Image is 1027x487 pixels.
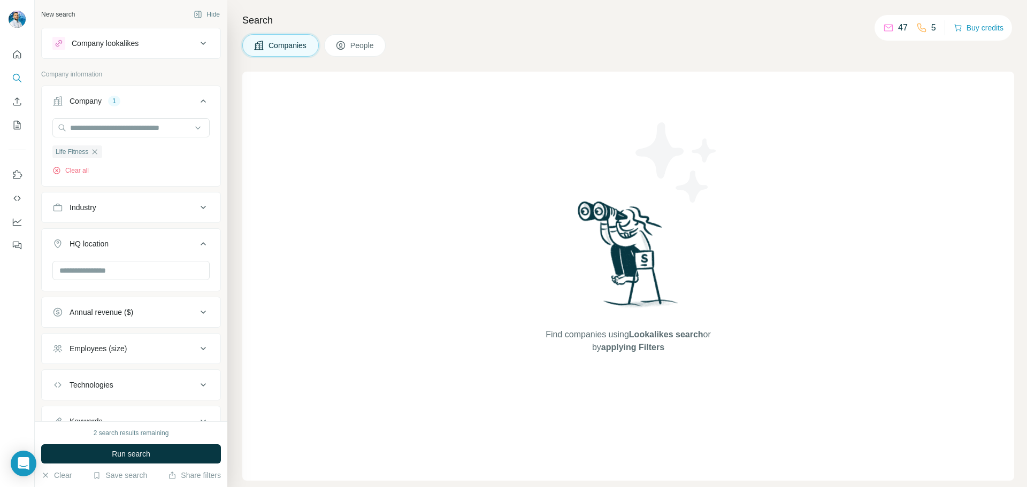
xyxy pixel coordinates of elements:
[42,372,220,398] button: Technologies
[168,470,221,481] button: Share filters
[629,330,703,339] span: Lookalikes search
[11,451,36,476] div: Open Intercom Messenger
[42,408,220,434] button: Keywords
[93,470,147,481] button: Save search
[9,45,26,64] button: Quick start
[41,10,75,19] div: New search
[954,20,1003,35] button: Buy credits
[9,92,26,111] button: Enrich CSV
[9,11,26,28] img: Avatar
[41,444,221,463] button: Run search
[70,343,127,354] div: Employees (size)
[9,212,26,231] button: Dashboard
[52,166,89,175] button: Clear all
[186,6,227,22] button: Hide
[542,328,714,354] span: Find companies using or by
[94,428,169,438] div: 2 search results remaining
[931,21,936,34] p: 5
[41,470,72,481] button: Clear
[42,195,220,220] button: Industry
[269,40,308,51] span: Companies
[42,231,220,261] button: HQ location
[242,13,1014,28] h4: Search
[70,380,113,390] div: Technologies
[42,30,220,56] button: Company lookalikes
[70,96,102,106] div: Company
[9,115,26,135] button: My lists
[9,165,26,184] button: Use Surfe on LinkedIn
[9,189,26,208] button: Use Surfe API
[70,238,109,249] div: HQ location
[42,299,220,325] button: Annual revenue ($)
[112,449,150,459] span: Run search
[70,416,102,427] div: Keywords
[898,21,908,34] p: 47
[601,343,664,352] span: applying Filters
[42,88,220,118] button: Company1
[56,147,88,157] span: Life Fitness
[41,69,221,79] p: Company information
[72,38,139,49] div: Company lookalikes
[9,68,26,88] button: Search
[9,236,26,255] button: Feedback
[70,307,133,318] div: Annual revenue ($)
[573,198,684,318] img: Surfe Illustration - Woman searching with binoculars
[629,114,725,211] img: Surfe Illustration - Stars
[350,40,375,51] span: People
[42,336,220,361] button: Employees (size)
[108,96,120,106] div: 1
[70,202,96,213] div: Industry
